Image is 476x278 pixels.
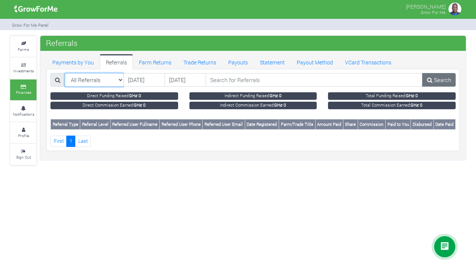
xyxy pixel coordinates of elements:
nav: Page Navigation [50,136,456,147]
b: GHȼ 0 [274,102,286,108]
th: Paid to You [386,119,411,130]
b: GHȼ 0 [406,93,418,98]
a: VCard Transactions [339,54,397,69]
input: Search for Referrals [206,73,423,87]
b: GHȼ 0 [410,102,423,108]
small: Farms [18,47,29,52]
a: Trade Returns [177,54,222,69]
th: Referral Level [80,119,110,130]
small: Grow For Me [421,9,445,15]
small: Total Funding Raised: [328,92,456,100]
a: First [50,136,67,147]
a: Search [422,73,456,87]
b: GHȼ 0 [134,102,146,108]
a: 1 [66,136,75,147]
a: Investments [10,58,37,78]
th: Commission [358,119,385,130]
a: Farm Returns [133,54,177,69]
b: GHȼ 0 [129,93,141,98]
th: Referred User Phone [160,119,203,130]
small: Grow For Me Panel [12,22,49,28]
a: Payments by You [46,54,100,69]
a: Last [75,136,91,147]
th: Date Paid [433,119,455,130]
th: Share [343,119,358,130]
a: Payouts [222,54,254,69]
small: Indirect Funding Raised: [189,92,317,100]
th: Date Registered [245,119,279,130]
input: DD/MM/YYYY [165,73,206,87]
th: Farm/Trade Title [279,119,315,130]
a: Statement [254,54,291,69]
a: Profile [10,122,37,143]
small: Direct Funding Raised: [50,92,178,100]
input: DD/MM/YYYY [124,73,165,87]
a: Notifications [10,101,37,122]
small: Finances [16,90,31,95]
th: Referred User Email [203,119,245,130]
a: Payout Method [291,54,339,69]
small: Total Commission Earned: [328,102,456,109]
small: Sign Out [16,154,31,160]
img: growforme image [12,2,60,17]
small: Investments [13,68,34,73]
th: Disbursed [411,119,433,130]
a: Referrals [100,54,133,69]
th: Amount Paid [315,119,343,130]
small: Profile [18,133,29,138]
a: Farms [10,36,37,57]
a: Sign Out [10,144,37,165]
small: Indirect Commission Earned: [189,102,317,109]
b: GHȼ 0 [270,93,282,98]
th: Referred User Fullname [110,119,159,130]
a: Finances [10,79,37,100]
small: Notifications [13,112,34,117]
small: Direct Commission Earned: [50,102,178,109]
p: [PERSON_NAME] [406,2,445,11]
th: Referral Type [51,119,80,130]
img: growforme image [447,2,462,17]
span: Referrals [44,35,79,50]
